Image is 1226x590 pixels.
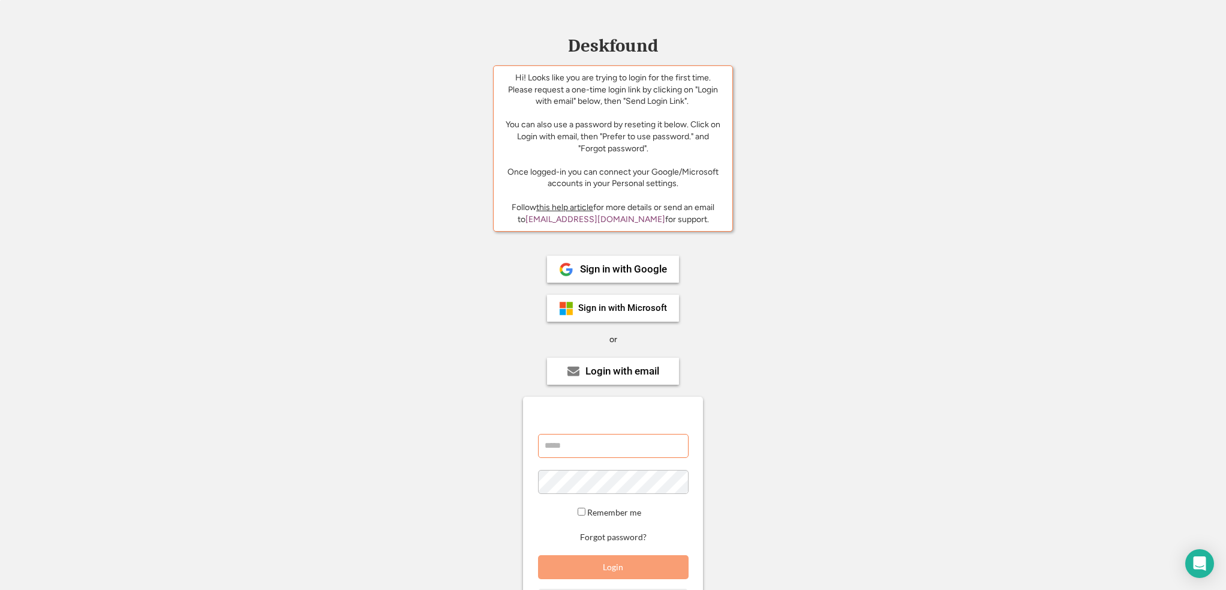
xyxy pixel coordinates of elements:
a: [EMAIL_ADDRESS][DOMAIN_NAME] [525,214,665,224]
div: Login with email [585,366,659,376]
button: Forgot password? [578,532,648,543]
div: Follow for more details or send an email to for support. [503,202,723,225]
label: Remember me [587,507,641,517]
button: Login [538,555,689,579]
div: Sign in with Google [580,264,667,274]
img: 1024px-Google__G__Logo.svg.png [559,262,573,277]
div: Open Intercom Messenger [1185,549,1214,578]
div: Hi! Looks like you are trying to login for the first time. Please request a one-time login link b... [503,72,723,190]
a: this help article [536,202,593,212]
div: Deskfound [562,37,664,55]
img: ms-symbollockup_mssymbol_19.png [559,301,573,316]
div: Sign in with Microsoft [578,304,667,313]
div: or [609,334,617,346]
